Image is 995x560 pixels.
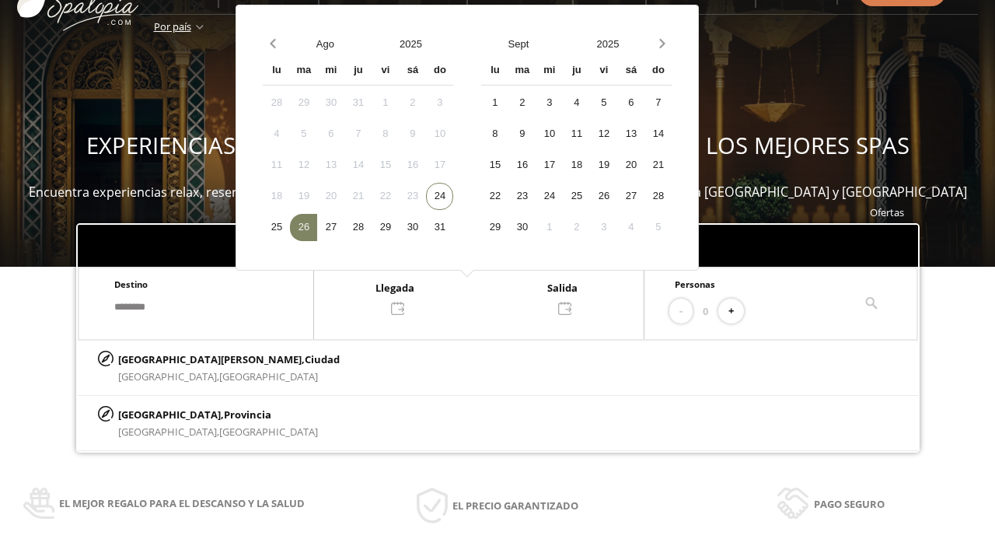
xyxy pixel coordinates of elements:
[536,121,563,148] div: 10
[617,183,644,210] div: 27
[263,89,290,117] div: 28
[481,89,672,241] div: Calendar days
[118,406,318,423] p: [GEOGRAPHIC_DATA],
[426,183,453,210] div: 24
[118,351,340,368] p: [GEOGRAPHIC_DATA][PERSON_NAME],
[344,58,372,85] div: ju
[644,214,672,241] div: 5
[344,152,372,179] div: 14
[263,58,290,85] div: lu
[59,495,305,512] span: El mejor regalo para el descanso y la salud
[536,89,563,117] div: 3
[718,299,744,324] button: +
[617,121,644,148] div: 13
[590,214,617,241] div: 3
[290,152,317,179] div: 12
[536,152,563,179] div: 17
[317,58,344,85] div: mi
[426,121,453,148] div: 10
[563,214,590,241] div: 2
[481,58,672,241] div: Calendar wrapper
[617,89,644,117] div: 6
[652,30,672,58] button: Next month
[224,408,271,422] span: Provincia
[290,183,317,210] div: 19
[481,214,508,241] div: 29
[536,214,563,241] div: 1
[426,89,453,117] div: 3
[426,58,453,85] div: do
[563,89,590,117] div: 4
[481,121,508,148] div: 8
[426,214,453,241] div: 31
[219,425,318,439] span: [GEOGRAPHIC_DATA]
[399,214,426,241] div: 30
[263,121,290,148] div: 4
[452,497,578,514] span: El precio garantizado
[86,130,909,161] span: EXPERIENCIAS WELLNESS PARA REGALAR Y DISFRUTAR EN LOS MEJORES SPAS
[644,121,672,148] div: 14
[536,58,563,85] div: mi
[372,214,399,241] div: 29
[317,89,344,117] div: 30
[669,299,693,324] button: -
[644,58,672,85] div: do
[563,183,590,210] div: 25
[290,214,317,241] div: 26
[814,495,885,513] span: Pago seguro
[290,58,317,85] div: ma
[481,183,508,210] div: 22
[563,30,652,58] button: Open years overlay
[372,121,399,148] div: 8
[317,121,344,148] div: 6
[290,89,317,117] div: 29
[617,58,644,85] div: sá
[344,89,372,117] div: 31
[372,58,399,85] div: vi
[154,19,191,33] span: Por país
[563,58,590,85] div: ju
[372,183,399,210] div: 22
[317,183,344,210] div: 20
[399,152,426,179] div: 16
[508,152,536,179] div: 16
[870,205,904,219] a: Ofertas
[317,214,344,241] div: 27
[481,152,508,179] div: 15
[617,214,644,241] div: 4
[644,89,672,117] div: 7
[590,121,617,148] div: 12
[508,58,536,85] div: ma
[114,278,148,290] span: Destino
[590,183,617,210] div: 26
[675,278,715,290] span: Personas
[508,183,536,210] div: 23
[344,214,372,241] div: 28
[426,152,453,179] div: 17
[508,121,536,148] div: 9
[590,89,617,117] div: 5
[344,121,372,148] div: 7
[563,121,590,148] div: 11
[481,89,508,117] div: 1
[399,183,426,210] div: 23
[263,58,453,241] div: Calendar wrapper
[473,30,563,58] button: Open months overlay
[118,425,219,439] span: [GEOGRAPHIC_DATA],
[263,214,290,241] div: 25
[563,152,590,179] div: 18
[399,89,426,117] div: 2
[263,30,282,58] button: Previous month
[703,303,708,320] span: 0
[282,30,368,58] button: Open months overlay
[263,152,290,179] div: 11
[372,89,399,117] div: 1
[368,30,453,58] button: Open years overlay
[29,184,967,201] span: Encuentra experiencias relax, reserva bonos spas y escapadas wellness para disfrutar en más de 40...
[305,352,340,366] span: Ciudad
[290,121,317,148] div: 5
[644,152,672,179] div: 21
[617,152,644,179] div: 20
[263,183,290,210] div: 18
